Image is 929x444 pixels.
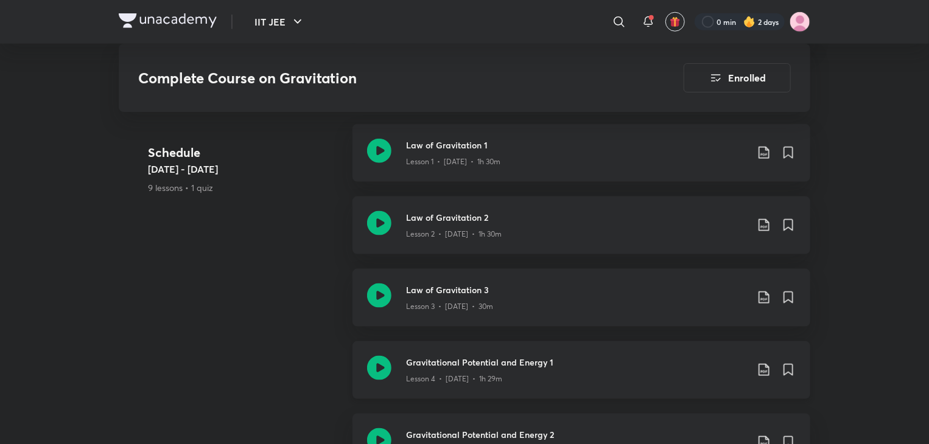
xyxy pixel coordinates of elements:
[406,229,502,240] p: Lesson 2 • [DATE] • 1h 30m
[352,269,810,341] a: Law of Gravitation 3Lesson 3 • [DATE] • 30m
[148,161,343,176] h5: [DATE] - [DATE]
[406,301,493,312] p: Lesson 3 • [DATE] • 30m
[352,124,810,196] a: Law of Gravitation 1Lesson 1 • [DATE] • 1h 30m
[119,13,217,28] img: Company Logo
[148,143,343,161] h4: Schedule
[670,16,681,27] img: avatar
[406,356,747,369] h3: Gravitational Potential and Energy 1
[119,13,217,31] a: Company Logo
[665,12,685,32] button: avatar
[406,139,747,151] h3: Law of Gravitation 1
[406,283,747,296] h3: Law of Gravitation 3
[406,156,500,167] p: Lesson 1 • [DATE] • 1h 30m
[743,16,755,28] img: streak
[406,373,502,384] p: Lesson 4 • [DATE] • 1h 29m
[790,12,810,32] img: Adah Patil Patil
[406,211,747,224] h3: Law of Gravitation 2
[684,63,791,92] button: Enrolled
[352,196,810,269] a: Law of Gravitation 2Lesson 2 • [DATE] • 1h 30m
[138,69,615,87] h3: Complete Course on Gravitation
[148,181,343,193] p: 9 lessons • 1 quiz
[406,428,747,441] h3: Gravitational Potential and Energy 2
[352,341,810,414] a: Gravitational Potential and Energy 1Lesson 4 • [DATE] • 1h 29m
[247,10,312,34] button: IIT JEE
